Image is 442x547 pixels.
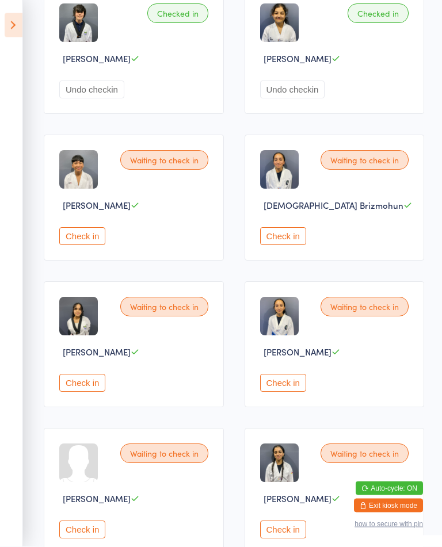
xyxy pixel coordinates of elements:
[63,493,131,505] span: [PERSON_NAME]
[120,151,208,170] div: Waiting to check in
[356,481,423,495] button: Auto-cycle: ON
[120,444,208,464] div: Waiting to check in
[264,346,331,358] span: [PERSON_NAME]
[264,53,331,65] span: [PERSON_NAME]
[348,4,409,24] div: Checked in
[120,297,208,317] div: Waiting to check in
[59,151,98,189] img: image1747041014.png
[355,520,423,528] button: how to secure with pin
[260,521,306,539] button: Check in
[321,444,409,464] div: Waiting to check in
[260,4,299,43] img: image1747039418.png
[59,81,124,99] button: Undo checkin
[260,81,325,99] button: Undo checkin
[260,374,306,392] button: Check in
[147,4,208,24] div: Checked in
[59,374,105,392] button: Check in
[260,151,299,189] img: image1747125295.png
[264,493,331,505] span: [PERSON_NAME]
[260,297,299,336] img: image1747125489.png
[321,151,409,170] div: Waiting to check in
[63,346,131,358] span: [PERSON_NAME]
[59,521,105,539] button: Check in
[354,499,423,512] button: Exit kiosk mode
[59,297,98,336] img: image1747041656.png
[260,228,306,246] button: Check in
[260,444,299,483] img: image1747213532.png
[264,200,403,212] span: [DEMOGRAPHIC_DATA] Brizmohun
[59,228,105,246] button: Check in
[321,297,409,317] div: Waiting to check in
[59,4,98,43] img: image1747041326.png
[63,53,131,65] span: [PERSON_NAME]
[63,200,131,212] span: [PERSON_NAME]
